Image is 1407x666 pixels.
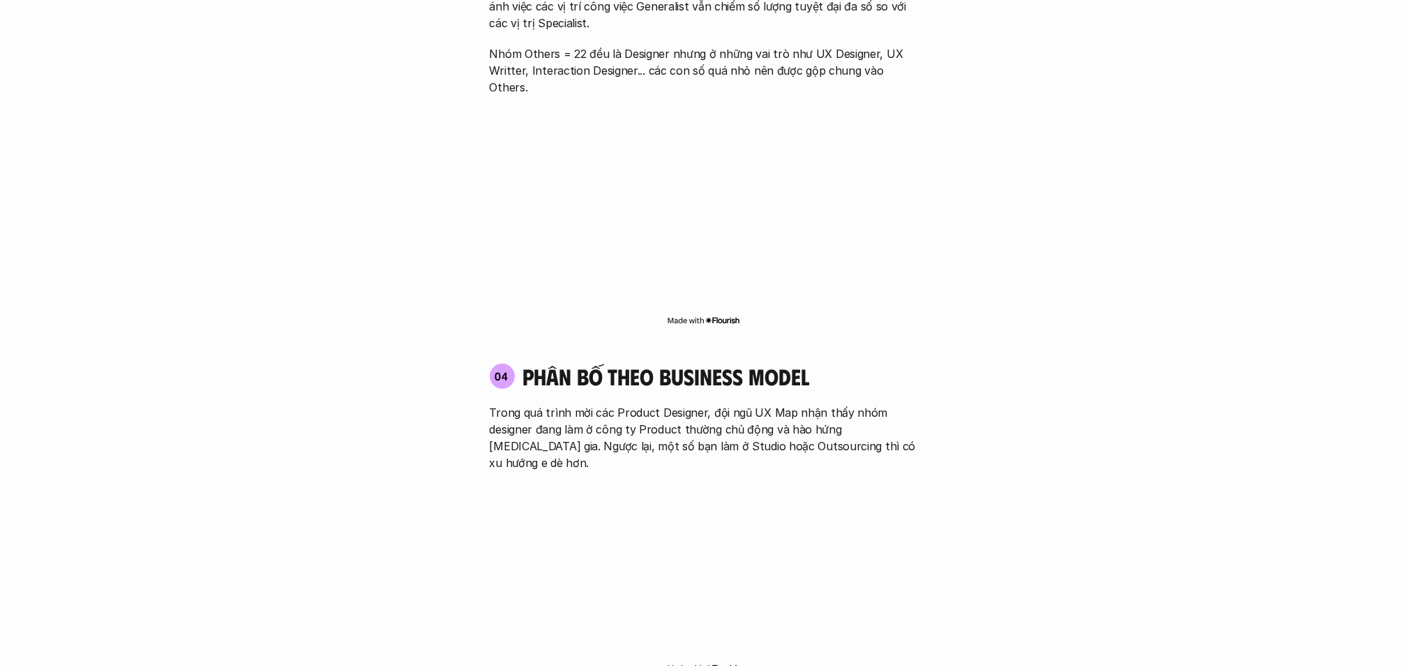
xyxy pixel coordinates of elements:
[495,371,509,382] p: 04
[667,315,740,326] img: Made with Flourish
[523,363,810,390] h4: phân bố theo business model
[477,478,931,660] iframe: Interactive or visual content
[477,103,931,312] iframe: Interactive or visual content
[490,45,918,96] p: Nhóm Others = 22 đều là Designer nhưng ở những vai trò như UX Designer, UX Writter, Interaction D...
[490,404,918,471] p: Trong quá trình mời các Product Designer, đội ngũ UX Map nhận thấy nhóm designer đang làm ở công ...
